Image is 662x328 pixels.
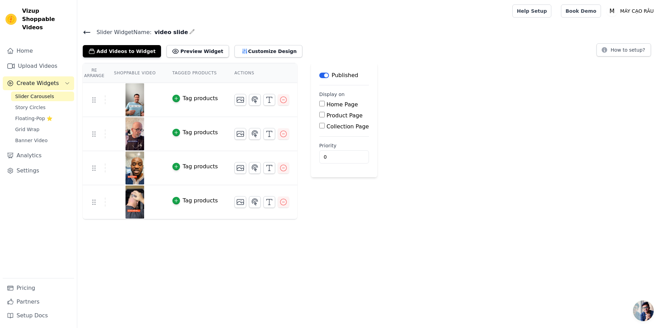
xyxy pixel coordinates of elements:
legend: Display on [319,91,345,98]
div: Tag products [183,128,218,137]
span: video slide [152,28,188,36]
img: Vizup [6,14,17,25]
th: Shoppable Video [106,63,164,83]
a: Home [3,44,74,58]
div: Edit Name [189,28,195,37]
th: Re Arrange [83,63,106,83]
div: Tag products [183,94,218,103]
div: Tag products [183,197,218,205]
span: Banner Video [15,137,48,144]
button: Change Thumbnail [234,128,246,140]
a: Setup Docs [3,309,74,322]
th: Actions [226,63,297,83]
p: MÁY CẠO RÂU [618,5,656,17]
a: Slider Carousels [11,92,74,101]
span: Grid Wrap [15,126,39,133]
label: Product Page [327,112,363,119]
span: Floating-Pop ⭐ [15,115,52,122]
button: Tag products [172,94,218,103]
button: M MÁY CẠO RÂU [606,5,656,17]
a: Partners [3,295,74,309]
button: Tag products [172,197,218,205]
button: Add Videos to Widget [83,45,161,57]
span: Slider Widget Name: [91,28,152,36]
a: Story Circles [11,103,74,112]
label: Home Page [327,101,358,108]
span: Slider Carousels [15,93,54,100]
a: Settings [3,164,74,178]
button: Tag products [172,128,218,137]
button: Change Thumbnail [234,196,246,208]
a: Banner Video [11,136,74,145]
span: Vizup Shoppable Videos [22,7,71,32]
a: Book Demo [561,4,601,18]
div: Tag products [183,162,218,171]
img: vizup-images-2b71.png [125,151,144,184]
button: Customize Design [234,45,302,57]
p: Published [332,71,358,80]
label: Collection Page [327,123,369,130]
img: vizup-images-d59c.png [125,83,144,116]
span: Create Widgets [17,79,59,87]
a: Upload Videos [3,59,74,73]
button: How to setup? [596,43,651,56]
button: Create Widgets [3,76,74,90]
a: How to setup? [596,48,651,55]
img: vizup-images-1f46.png [125,186,144,219]
a: Pricing [3,281,74,295]
a: Help Setup [512,4,551,18]
a: Floating-Pop ⭐ [11,114,74,123]
button: Change Thumbnail [234,162,246,174]
th: Tagged Products [164,63,226,83]
button: Tag products [172,162,218,171]
label: Priority [319,142,369,149]
text: M [609,8,614,14]
button: Change Thumbnail [234,94,246,106]
img: vizup-images-8f3c.png [125,117,144,150]
span: Story Circles [15,104,46,111]
button: Preview Widget [167,45,229,57]
div: Mở cuộc trò chuyện [633,300,654,321]
a: Analytics [3,149,74,162]
a: Grid Wrap [11,125,74,134]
